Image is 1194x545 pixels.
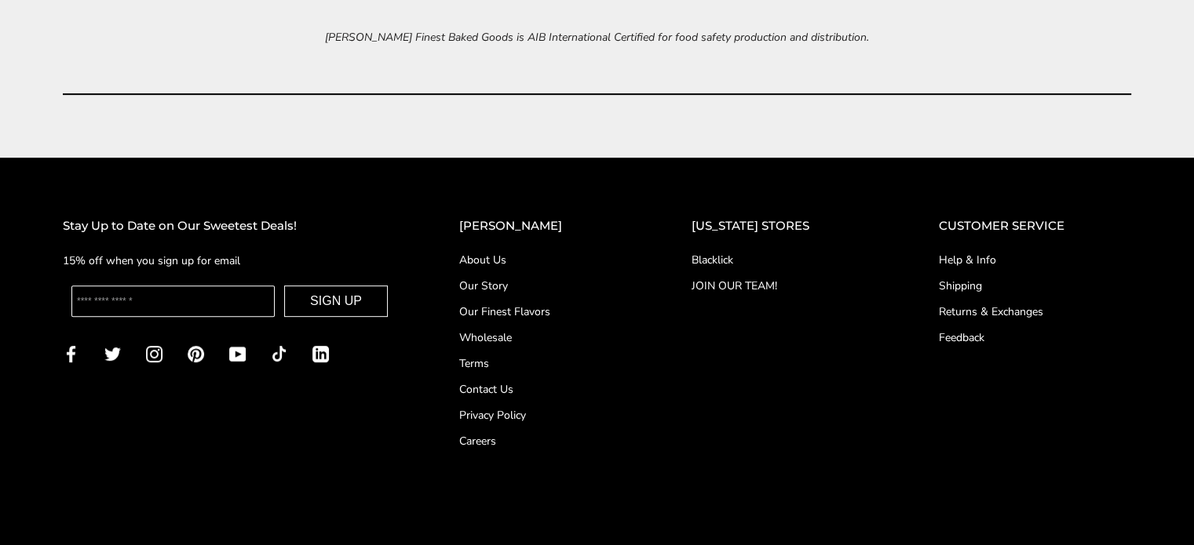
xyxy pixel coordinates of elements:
[692,216,876,236] h2: [US_STATE] STORES
[939,252,1131,268] a: Help & Info
[459,329,629,346] a: Wholesale
[459,216,629,236] h2: [PERSON_NAME]
[459,303,629,320] a: Our Finest Flavors
[459,433,629,449] a: Careers
[229,344,246,362] a: YouTube
[939,329,1131,346] a: Feedback
[104,344,121,362] a: Twitter
[939,216,1131,236] h2: CUSTOMER SERVICE
[312,344,329,362] a: LinkedIn
[71,285,275,317] input: Enter your email
[692,252,876,268] a: Blacklick
[459,252,629,268] a: About Us
[188,344,204,362] a: Pinterest
[692,278,876,294] a: JOIN OUR TEAM!
[63,252,396,270] p: 15% off when you sign up for email
[63,344,79,362] a: Facebook
[325,30,869,45] i: [PERSON_NAME] Finest Baked Goods is AIB International Certified for food safety production and di...
[939,278,1131,294] a: Shipping
[146,344,162,362] a: Instagram
[284,285,388,317] button: SIGN UP
[63,216,396,236] h2: Stay Up to Date on Our Sweetest Deals!
[459,381,629,398] a: Contact Us
[459,407,629,423] a: Privacy Policy
[271,344,287,362] a: TikTok
[459,355,629,372] a: Terms
[459,278,629,294] a: Our Story
[939,303,1131,320] a: Returns & Exchanges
